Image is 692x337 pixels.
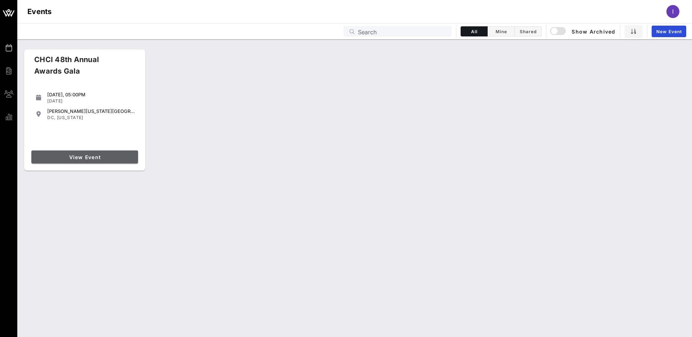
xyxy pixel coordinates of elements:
[652,26,686,37] a: New Event
[488,26,515,36] button: Mine
[465,29,483,34] span: All
[672,8,674,15] span: I
[47,108,135,114] div: [PERSON_NAME][US_STATE][GEOGRAPHIC_DATA]
[492,29,510,34] span: Mine
[515,26,542,36] button: Shared
[519,29,537,34] span: Shared
[47,115,56,120] span: DC,
[47,98,135,104] div: [DATE]
[551,27,615,36] span: Show Archived
[57,115,83,120] span: [US_STATE]
[28,54,130,83] div: CHCI 48th Annual Awards Gala
[551,25,616,38] button: Show Archived
[461,26,488,36] button: All
[31,150,138,163] a: View Event
[34,154,135,160] span: View Event
[47,92,135,97] div: [DATE], 05:00PM
[666,5,679,18] div: I
[656,29,682,34] span: New Event
[27,6,52,17] h1: Events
